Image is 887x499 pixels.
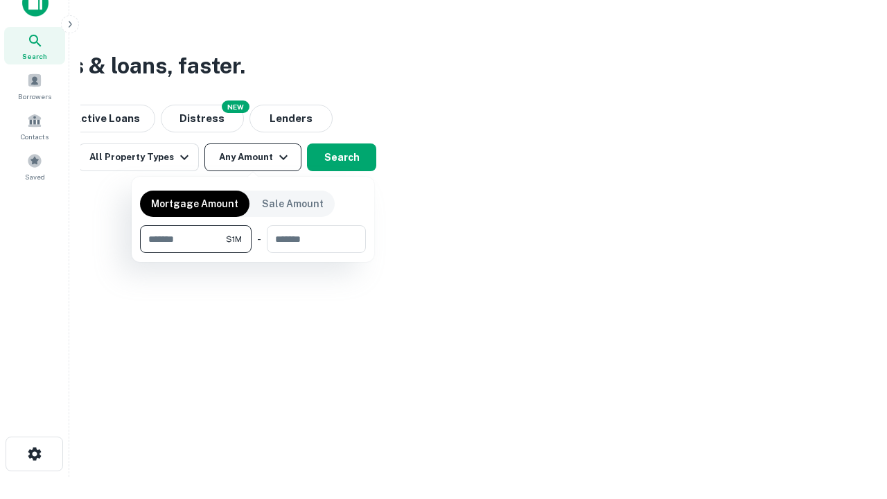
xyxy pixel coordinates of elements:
div: - [257,225,261,253]
iframe: Chat Widget [818,388,887,455]
p: Mortgage Amount [151,196,238,211]
span: $1M [226,233,242,245]
p: Sale Amount [262,196,324,211]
